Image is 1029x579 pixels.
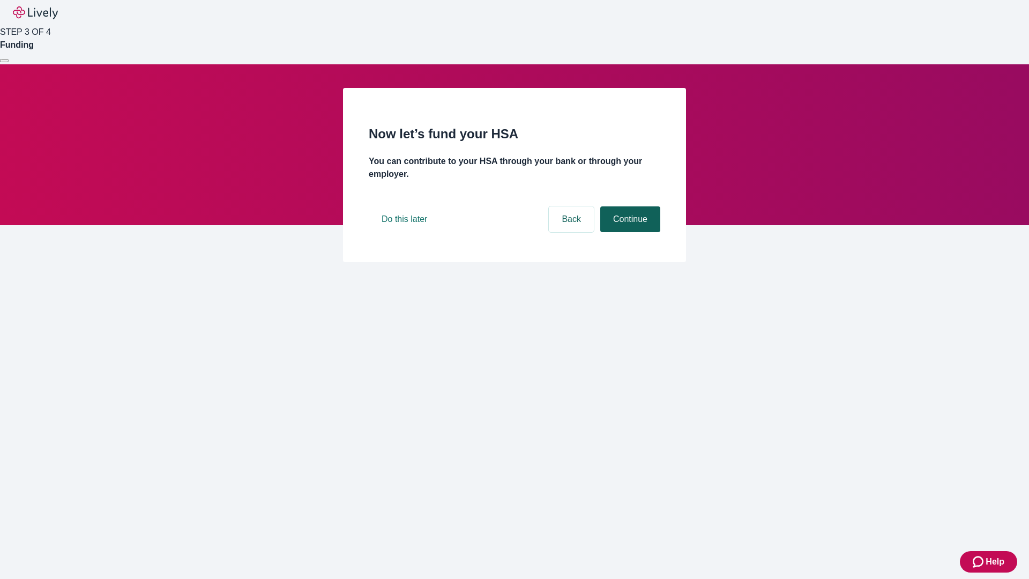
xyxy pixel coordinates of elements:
h2: Now let’s fund your HSA [369,124,660,144]
button: Do this later [369,206,440,232]
svg: Zendesk support icon [973,555,986,568]
span: Help [986,555,1004,568]
img: Lively [13,6,58,19]
button: Back [549,206,594,232]
button: Zendesk support iconHelp [960,551,1017,573]
button: Continue [600,206,660,232]
h4: You can contribute to your HSA through your bank or through your employer. [369,155,660,181]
